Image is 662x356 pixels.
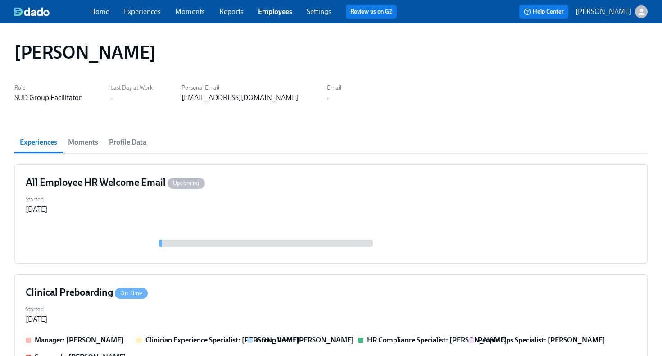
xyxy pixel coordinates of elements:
[124,7,161,16] a: Experiences
[14,83,82,93] label: Role
[168,180,205,187] span: Upcoming
[307,7,331,16] a: Settings
[181,83,298,93] label: Personal Email
[26,315,47,324] div: [DATE]
[256,336,354,344] strong: Group Lead: [PERSON_NAME]
[26,176,205,189] h4: All Employee HR Welcome Email
[26,305,47,315] label: Started
[327,83,341,93] label: Email
[576,7,631,17] p: [PERSON_NAME]
[219,7,244,16] a: Reports
[175,7,205,16] a: Moments
[524,7,564,16] span: Help Center
[145,336,299,344] strong: Clinician Experience Specialist: [PERSON_NAME]
[181,93,298,103] div: [EMAIL_ADDRESS][DOMAIN_NAME]
[327,93,329,103] div: -
[576,5,648,18] button: [PERSON_NAME]
[90,7,109,16] a: Home
[346,5,397,19] button: Review us on G2
[350,7,392,16] a: Review us on G2
[14,7,50,16] img: dado
[110,93,113,103] div: -
[109,136,146,149] span: Profile Data
[115,290,148,297] span: On Time
[367,336,507,344] strong: HR Compliance Specialist: [PERSON_NAME]
[14,93,82,103] div: SUD Group Facilitator
[519,5,568,19] button: Help Center
[478,336,605,344] strong: People Ops Specialist: [PERSON_NAME]
[20,136,57,149] span: Experiences
[35,336,124,344] strong: Manager: [PERSON_NAME]
[14,41,156,63] h1: [PERSON_NAME]
[26,286,148,299] h4: Clinical Preboarding
[110,83,153,93] label: Last Day at Work
[14,7,90,16] a: dado
[26,205,47,215] div: [DATE]
[26,195,47,205] label: Started
[258,7,292,16] a: Employees
[68,136,98,149] span: Moments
